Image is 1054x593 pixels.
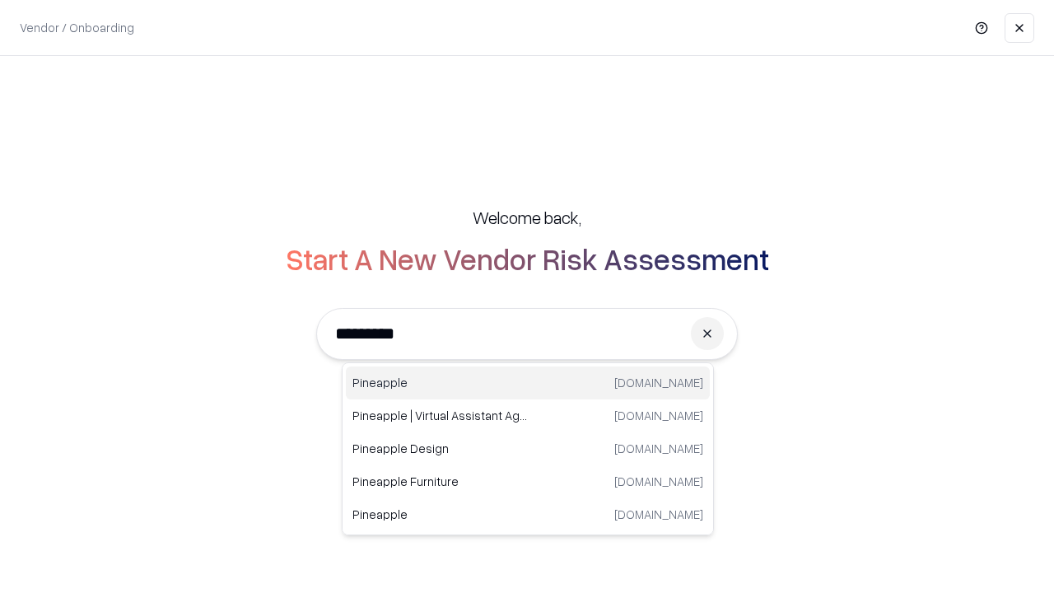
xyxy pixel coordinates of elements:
p: [DOMAIN_NAME] [614,473,703,490]
p: Pineapple Design [352,440,528,457]
p: Pineapple Furniture [352,473,528,490]
p: Pineapple | Virtual Assistant Agency [352,407,528,424]
h5: Welcome back, [473,206,581,229]
p: [DOMAIN_NAME] [614,407,703,424]
p: [DOMAIN_NAME] [614,506,703,523]
p: [DOMAIN_NAME] [614,374,703,391]
p: [DOMAIN_NAME] [614,440,703,457]
p: Pineapple [352,374,528,391]
p: Vendor / Onboarding [20,19,134,36]
h2: Start A New Vendor Risk Assessment [286,242,769,275]
div: Suggestions [342,362,714,535]
p: Pineapple [352,506,528,523]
